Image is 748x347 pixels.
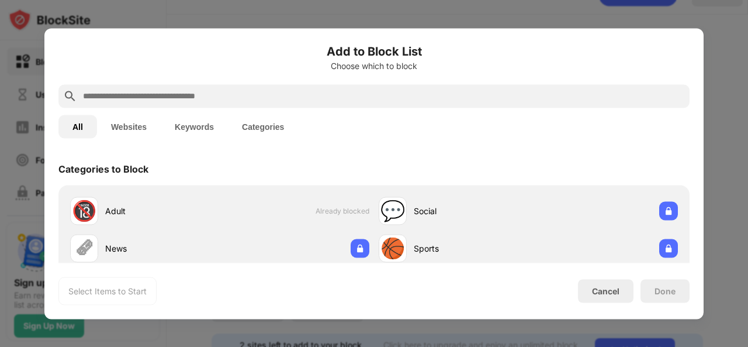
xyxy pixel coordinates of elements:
div: Done [654,286,676,296]
button: Categories [228,115,298,138]
div: Select Items to Start [68,285,147,297]
div: Choose which to block [58,61,690,70]
span: Already blocked [316,207,369,215]
button: Keywords [161,115,228,138]
button: Websites [97,115,161,138]
div: 💬 [380,199,405,223]
div: Social [414,205,528,217]
div: Cancel [592,286,619,296]
div: Adult [105,205,220,217]
div: Sports [414,242,528,255]
div: Categories to Block [58,163,148,174]
button: All [58,115,97,138]
div: 🔞 [72,199,96,223]
div: News [105,242,220,255]
div: 🗞 [74,236,94,260]
h6: Add to Block List [58,42,690,60]
div: 🏀 [380,236,405,260]
img: search.svg [63,89,77,103]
